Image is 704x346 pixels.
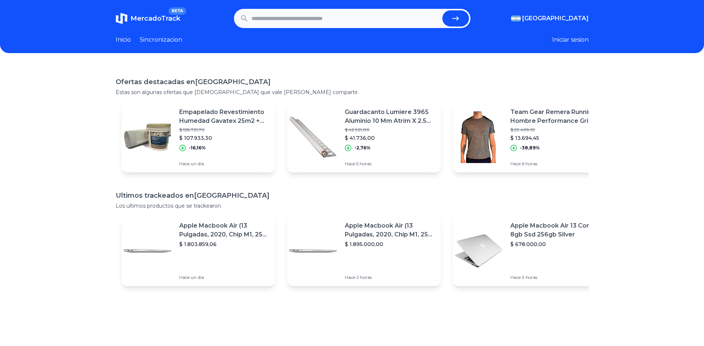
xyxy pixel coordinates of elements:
p: $ 128.731,70 [179,127,269,133]
span: BETA [169,7,186,15]
span: MercadoTrack [130,14,180,23]
a: Inicio [116,35,131,44]
p: Los ultimos productos que se trackearon. [116,202,589,210]
img: Featured image [287,111,339,163]
a: Featured imageApple Macbook Air 13 Core I5 8gb Ssd 256gb Silver$ 678.000,00Hace 3 horas [453,215,606,286]
p: Hace 6 horas [510,161,601,167]
h1: Ofertas destacadas en [GEOGRAPHIC_DATA] [116,77,589,87]
a: Featured imageEmpapelado Revestimiento Humedad Gavatex 25m2 + Adhesivo 4kg$ 128.731,70$ 107.933,3... [122,102,275,173]
p: Apple Macbook Air (13 Pulgadas, 2020, Chip M1, 256 Gb De Ssd, 8 Gb De Ram) - Plata [179,221,269,239]
p: Hace 3 horas [510,274,601,280]
img: Featured image [453,111,504,163]
a: Featured imageTeam Gear Remera Running Hombre Performance Gris-negro Ras$ 22.409,10$ 13.694,45-38... [453,102,606,173]
p: Hace 5 horas [345,161,435,167]
a: Featured imageApple Macbook Air (13 Pulgadas, 2020, Chip M1, 256 Gb De Ssd, 8 Gb De Ram) - Plata$... [287,215,441,286]
button: [GEOGRAPHIC_DATA] [511,14,589,23]
p: Estas son algunas ofertas que [DEMOGRAPHIC_DATA] que vale [PERSON_NAME] compartir. [116,89,589,96]
p: $ 1.803.859,06 [179,241,269,248]
p: Hace un día [179,161,269,167]
p: -16,16% [189,145,206,151]
p: $ 13.694,45 [510,134,601,142]
img: Featured image [453,225,504,277]
a: Featured imageGuardacanto Lumiere 3965 Aluminio 10 Mm Atrim X 2.5 Metros$ 42.921,00$ 41.736,00-2,... [287,102,441,173]
a: Sincronizacion [140,35,182,44]
img: Argentina [511,15,521,21]
p: Hace un día [179,274,269,280]
p: -2,76% [354,145,371,151]
img: Featured image [287,225,339,277]
p: $ 1.895.000,00 [345,241,435,248]
h1: Ultimos trackeados en [GEOGRAPHIC_DATA] [116,190,589,201]
a: Featured imageApple Macbook Air (13 Pulgadas, 2020, Chip M1, 256 Gb De Ssd, 8 Gb De Ram) - Plata$... [122,215,275,286]
p: Apple Macbook Air 13 Core I5 8gb Ssd 256gb Silver [510,221,601,239]
p: $ 42.921,00 [345,127,435,133]
img: Featured image [122,111,173,163]
p: $ 41.736,00 [345,134,435,142]
span: [GEOGRAPHIC_DATA] [522,14,589,23]
p: Apple Macbook Air (13 Pulgadas, 2020, Chip M1, 256 Gb De Ssd, 8 Gb De Ram) - Plata [345,221,435,239]
p: Hace 2 horas [345,274,435,280]
img: Featured image [122,225,173,277]
button: Iniciar sesion [552,35,589,44]
p: $ 678.000,00 [510,241,601,248]
a: MercadoTrackBETA [116,13,180,24]
img: MercadoTrack [116,13,127,24]
p: Empapelado Revestimiento Humedad Gavatex 25m2 + Adhesivo 4kg [179,108,269,125]
p: -38,89% [520,145,540,151]
p: $ 22.409,10 [510,127,601,133]
p: $ 107.933,30 [179,134,269,142]
p: Guardacanto Lumiere 3965 Aluminio 10 Mm Atrim X 2.5 Metros [345,108,435,125]
p: Team Gear Remera Running Hombre Performance Gris-negro Ras [510,108,601,125]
